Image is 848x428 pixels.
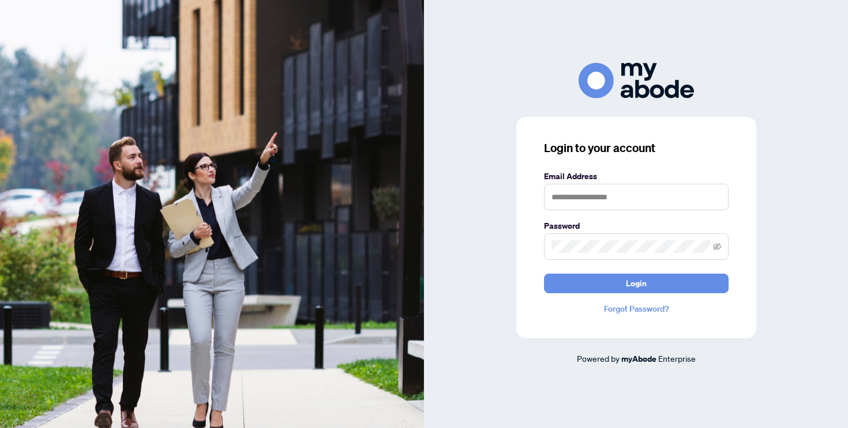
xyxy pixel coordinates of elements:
span: Enterprise [658,353,696,363]
label: Password [544,219,729,232]
h3: Login to your account [544,140,729,156]
a: myAbode [621,353,656,365]
button: Login [544,274,729,293]
img: ma-logo [579,63,694,98]
label: Email Address [544,170,729,183]
span: eye-invisible [713,243,721,251]
a: Forgot Password? [544,302,729,315]
span: Powered by [577,353,620,363]
span: Login [626,274,647,293]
